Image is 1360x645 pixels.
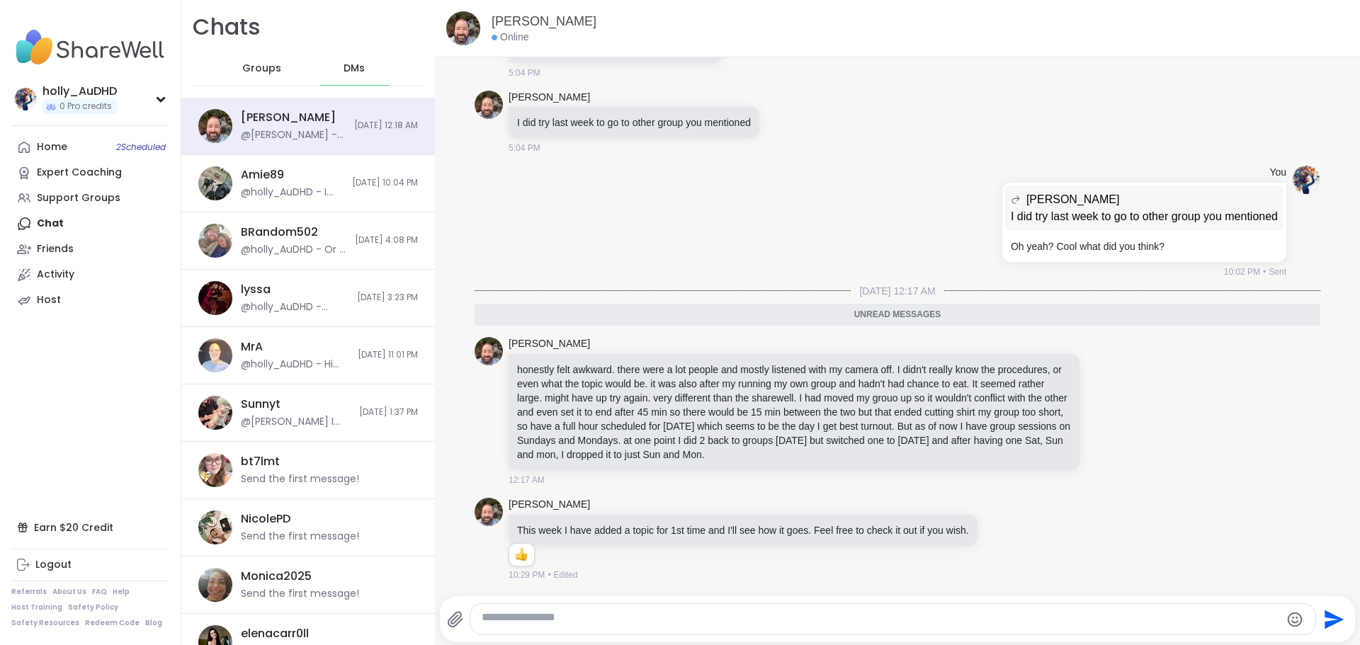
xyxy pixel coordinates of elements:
span: [DATE] 3:23 PM [357,292,418,304]
div: Host [37,293,61,307]
div: Support Groups [37,191,120,205]
img: https://sharewell-space-live.sfo3.digitaloceanspaces.com/user-generated/88ba1641-f8b8-46aa-8805-2... [198,453,232,487]
img: https://sharewell-space-live.sfo3.digitaloceanspaces.com/user-generated/3d855412-782e-477c-9099-c... [475,337,503,365]
button: Reactions: like [514,549,528,561]
a: Expert Coaching [11,160,169,185]
span: [PERSON_NAME] [1026,191,1120,208]
div: MrA [241,339,263,355]
a: [PERSON_NAME] [509,91,590,105]
span: 0 Pro credits [59,101,112,113]
img: https://sharewell-space-live.sfo3.digitaloceanspaces.com/user-generated/41d32855-0ec4-4264-b983-4... [198,568,232,602]
img: ShareWell Nav Logo [11,23,169,72]
img: https://sharewell-space-live.sfo3.digitaloceanspaces.com/user-generated/c3bd44a5-f966-4702-9748-c... [198,166,232,200]
img: https://sharewell-space-live.sfo3.digitaloceanspaces.com/user-generated/3d855412-782e-477c-9099-c... [475,91,503,119]
div: Earn $20 Credit [11,515,169,540]
h1: Chats [193,11,261,43]
div: Logout [35,558,72,572]
div: BRandom502 [241,224,318,240]
a: Redeem Code [85,618,140,628]
img: https://sharewell-space-live.sfo3.digitaloceanspaces.com/user-generated/3d855412-782e-477c-9099-c... [446,11,480,45]
div: elenacarr0ll [241,626,309,641]
button: Send [1316,603,1348,635]
div: Send the first message! [241,530,359,544]
a: [PERSON_NAME] [492,13,596,30]
span: Edited [554,569,578,581]
a: About Us [52,587,86,597]
span: • [548,569,550,581]
div: Send the first message! [241,587,359,601]
a: Home2Scheduled [11,135,169,160]
p: Oh yeah? Cool what did you think? [1011,239,1278,253]
button: Emoji picker [1286,611,1303,628]
span: [DATE] 4:08 PM [355,234,418,246]
p: honestly felt awkward. there were a lot people and mostly listened with my camera off. I didn't r... [517,363,1071,462]
img: holly_AuDHD [14,88,37,110]
span: DMs [344,62,365,76]
div: @holly_AuDHD - Or is it just starting? Im all mixed up with times while Im here lol [241,243,346,257]
img: https://sharewell-space-live.sfo3.digitaloceanspaces.com/user-generated/3d855412-782e-477c-9099-c... [198,109,232,143]
span: [DATE] 11:01 PM [358,349,418,361]
div: holly_AuDHD [42,84,117,99]
div: Sunnyt [241,396,280,412]
a: Support Groups [11,185,169,211]
textarea: Type your message [482,610,1281,629]
a: Friends [11,236,169,262]
p: I did try last week to go to other group you mentioned [517,115,751,130]
span: [DATE] 10:04 PM [352,177,418,189]
a: Host [11,287,169,313]
img: https://sharewell-space-live.sfo3.digitaloceanspaces.com/user-generated/3d855412-782e-477c-9099-c... [475,498,503,526]
img: https://sharewell-space-live.sfo3.digitaloceanspaces.com/user-generated/250db322-9c3b-4806-9b7f-c... [1292,166,1320,194]
div: Send the first message! [241,472,359,486]
img: https://sharewell-space-live.sfo3.digitaloceanspaces.com/user-generated/127af2b2-1259-4cf0-9fd7-7... [198,224,232,258]
span: 12:17 AM [509,474,545,486]
div: Amie89 [241,167,284,183]
a: Host Training [11,603,62,612]
img: https://sharewell-space-live.sfo3.digitaloceanspaces.com/user-generated/5ec7d22b-bff4-42bd-9ffa-4... [198,281,232,315]
div: [PERSON_NAME] [241,110,336,125]
div: Unread messages [475,304,1320,326]
div: Reaction list [509,544,534,566]
a: Activity [11,262,169,287]
span: • [1263,266,1266,278]
div: bt7lmt [241,454,280,469]
a: Help [113,587,130,597]
div: lyssa [241,282,271,297]
div: Online [492,30,528,45]
div: @holly_AuDHD - Hi Mr. A! I was wondering if it would be possible to hold your weekly meetings on ... [241,358,349,372]
div: Monica2025 [241,569,312,584]
span: 5:04 PM [509,142,540,154]
a: [PERSON_NAME] [509,337,590,351]
span: 5:04 PM [509,67,540,79]
div: Friends [37,242,74,256]
a: Referrals [11,587,47,597]
a: Blog [145,618,162,628]
a: FAQ [92,587,107,597]
div: Activity [37,268,74,282]
span: 10:29 PM [509,569,545,581]
span: [DATE] 12:17 AM [851,284,943,298]
span: [DATE] 12:18 AM [354,120,418,132]
div: @holly_AuDHD - I hope you guys get to go! Maybe find a dry resort though? Its a lot of drinking h... [241,185,344,200]
span: 2 Scheduled [116,142,166,153]
span: [DATE] 1:37 PM [359,406,418,418]
div: @[PERSON_NAME] - This week I have added a topic for 1st time and I'll see how it goes. Feel free ... [241,128,346,142]
div: NicolePD [241,511,290,527]
div: @holly_AuDHD - Good. Been in [GEOGRAPHIC_DATA] on vacation for the week. home soon! Miss ya too!! [241,300,348,314]
div: Home [37,140,67,154]
a: [PERSON_NAME] [509,498,590,512]
img: https://sharewell-space-live.sfo3.digitaloceanspaces.com/user-generated/810b06e5-a9d4-476c-a3db-a... [198,338,232,372]
a: Logout [11,552,169,578]
p: This week I have added a topic for 1st time and I'll see how it goes. Feel free to check it out i... [517,523,969,537]
span: 10:02 PM [1224,266,1260,278]
img: https://sharewell-space-live.sfo3.digitaloceanspaces.com/user-generated/ce4ae2cb-cc59-4db7-950b-0... [198,510,232,544]
p: I did try last week to go to other group you mentioned [1011,208,1278,225]
div: Expert Coaching [37,166,122,180]
a: Safety Resources [11,618,79,628]
h4: You [1269,166,1286,180]
div: @[PERSON_NAME] I tried but it was full... [241,415,351,429]
span: Groups [242,62,281,76]
a: Safety Policy [68,603,118,612]
span: Sent [1269,266,1286,278]
img: https://sharewell-space-live.sfo3.digitaloceanspaces.com/user-generated/81ace702-265a-4776-a74a-6... [198,396,232,430]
